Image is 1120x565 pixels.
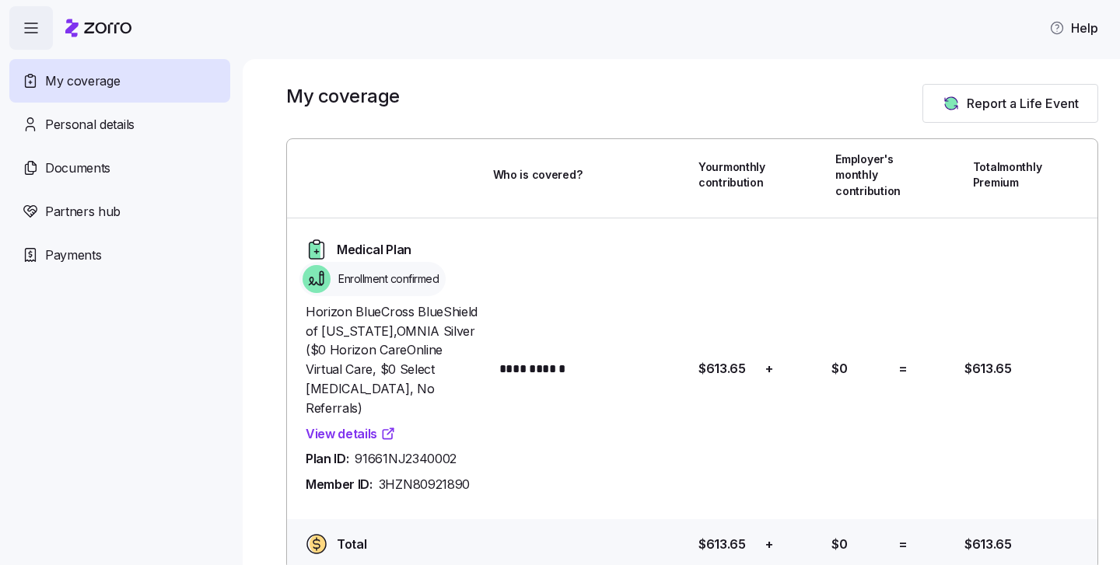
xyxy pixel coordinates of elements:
[286,84,400,108] h1: My coverage
[765,359,773,378] span: +
[922,84,1098,123] button: Report a Life Event
[306,302,481,418] span: Horizon BlueCross BlueShield of [US_STATE] , OMNIA Silver ($0 Horizon CareOnline Virtual Care, $0...
[45,202,121,221] span: Partners hub
[1037,12,1111,44] button: Help
[337,240,411,260] span: Medical Plan
[698,535,746,554] span: $613.65
[9,59,230,103] a: My coverage
[9,233,230,277] a: Payments
[379,475,470,494] span: 3HZN80921890
[898,359,908,378] span: =
[334,271,439,287] span: Enrollment confirmed
[45,71,120,91] span: My coverage
[964,359,1012,378] span: $613.65
[9,190,230,233] a: Partners hub
[964,535,1012,554] span: $613.65
[45,159,110,178] span: Documents
[831,359,847,378] span: $0
[355,449,457,469] span: 91661NJ2340002
[967,94,1079,113] span: Report a Life Event
[898,535,908,554] span: =
[698,359,746,378] span: $613.65
[1049,19,1098,37] span: Help
[306,449,348,469] span: Plan ID:
[337,535,366,554] span: Total
[9,146,230,190] a: Documents
[831,535,847,554] span: $0
[306,424,396,444] a: View details
[45,115,135,134] span: Personal details
[698,159,765,191] span: Your monthly contribution
[9,103,230,146] a: Personal details
[765,535,773,554] span: +
[493,167,583,183] span: Who is covered?
[306,475,373,494] span: Member ID:
[973,159,1042,191] span: Total monthly Premium
[45,246,101,265] span: Payments
[835,152,901,199] span: Employer's monthly contribution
